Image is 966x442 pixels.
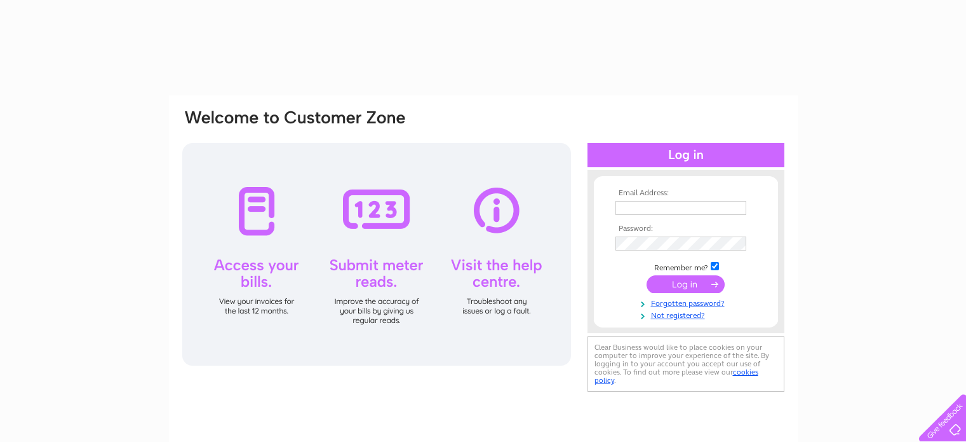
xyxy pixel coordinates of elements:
a: Not registered? [615,308,760,321]
div: Clear Business would like to place cookies on your computer to improve your experience of the sit... [587,336,784,392]
th: Password: [612,224,760,233]
a: Forgotten password? [615,296,760,308]
input: Submit [647,275,725,293]
th: Email Address: [612,189,760,198]
td: Remember me? [612,260,760,273]
a: cookies policy [594,368,758,385]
